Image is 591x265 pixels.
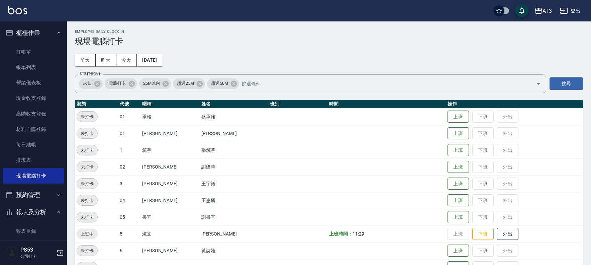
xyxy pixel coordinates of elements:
span: 未打卡 [77,113,97,120]
td: 6 [118,242,140,259]
div: 超過25M [173,78,205,89]
button: Open [533,78,544,89]
td: [PERSON_NAME] [140,125,200,142]
td: 黃詩雅 [200,242,269,259]
td: [PERSON_NAME] [200,125,269,142]
div: 超過50M [207,78,239,89]
button: 上班 [448,127,469,140]
label: 篩選打卡記錄 [80,71,101,76]
span: 25M以內 [139,80,164,87]
td: 蔡承翰 [200,108,269,125]
h2: Employee Daily Clock In [75,29,583,34]
td: 書宜 [140,209,200,225]
td: 王宇徵 [200,175,269,192]
td: 承翰 [140,108,200,125]
a: 高階收支登錄 [3,106,64,122]
td: 淑文 [140,225,200,242]
a: 打帳單 [3,44,64,60]
td: 1 [118,142,140,158]
th: 時間 [327,100,446,109]
td: 05 [118,209,140,225]
span: 超過25M [173,80,198,87]
td: 5 [118,225,140,242]
td: [PERSON_NAME] [140,158,200,175]
button: 上班 [448,211,469,223]
td: 謝書宜 [200,209,269,225]
a: 營業儀表板 [3,75,64,90]
span: 未打卡 [77,147,97,154]
input: 篩選條件 [240,78,524,89]
button: 今天 [116,54,137,66]
div: 25M以內 [139,78,171,89]
button: 上班 [448,161,469,173]
img: Person [5,246,19,260]
a: 店家日報表 [3,239,64,254]
td: 謝隆華 [200,158,269,175]
button: 昨天 [96,54,116,66]
span: 超過50M [207,80,232,87]
div: 電腦打卡 [105,78,137,89]
button: 上班 [448,178,469,190]
td: 3 [118,175,140,192]
th: 代號 [118,100,140,109]
td: [PERSON_NAME] [140,175,200,192]
span: 未打卡 [77,214,97,221]
th: 暱稱 [140,100,200,109]
th: 班別 [268,100,327,109]
button: 外出 [497,228,518,240]
img: Logo [8,6,27,14]
button: 上班 [448,245,469,257]
button: 報表及分析 [3,203,64,221]
td: 01 [118,108,140,125]
th: 狀態 [75,100,118,109]
button: save [515,4,528,17]
span: 未打卡 [77,197,97,204]
button: 上班 [448,144,469,156]
button: 上班 [448,111,469,123]
span: 未打卡 [77,247,97,254]
h3: 現場電腦打卡 [75,37,583,46]
button: 登出 [557,5,583,17]
td: 04 [118,192,140,209]
a: 排班表 [3,152,64,168]
a: 現場電腦打卡 [3,168,64,184]
td: 02 [118,158,140,175]
button: 櫃檯作業 [3,24,64,42]
span: 上班中 [77,230,98,238]
span: 11:29 [353,231,364,237]
button: 前天 [75,54,96,66]
a: 現金收支登錄 [3,90,64,106]
td: 王惠麗 [200,192,269,209]
a: 材料自購登錄 [3,122,64,137]
span: 未打卡 [77,163,97,171]
span: 未打卡 [77,130,97,137]
div: AT3 [543,7,552,15]
td: 01 [118,125,140,142]
span: 電腦打卡 [105,80,130,87]
th: 姓名 [200,100,269,109]
div: 未知 [79,78,103,89]
td: [PERSON_NAME] [200,225,269,242]
td: [PERSON_NAME] [140,242,200,259]
th: 操作 [446,100,583,109]
span: 未知 [79,80,96,87]
span: 未打卡 [77,180,97,187]
h5: PS53 [20,247,55,253]
button: 下班 [472,228,494,240]
a: 帳單列表 [3,60,64,75]
button: 預約管理 [3,186,64,204]
td: 筑葶 [140,142,200,158]
td: 張筑葶 [200,142,269,158]
button: [DATE] [137,54,162,66]
td: [PERSON_NAME] [140,192,200,209]
p: 公司打卡 [20,253,55,259]
button: AT3 [532,4,555,18]
button: 搜尋 [550,77,583,90]
b: 上班時間： [329,231,353,237]
button: 上班 [448,194,469,207]
a: 報表目錄 [3,223,64,239]
a: 每日結帳 [3,137,64,152]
